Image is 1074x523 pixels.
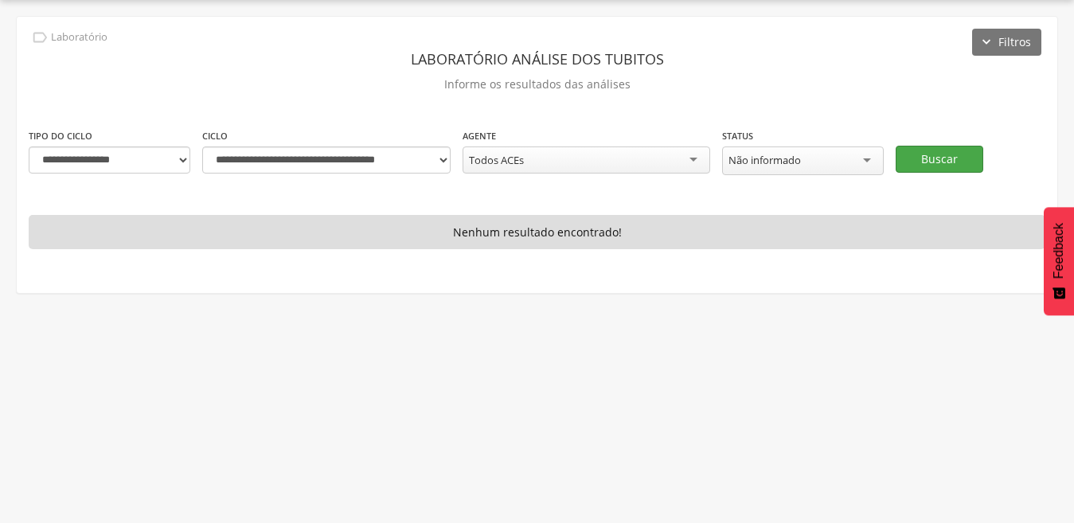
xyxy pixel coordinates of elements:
i:  [31,29,49,46]
span: Feedback [1052,223,1066,279]
p: Nenhum resultado encontrado! [29,215,1045,250]
header: Laboratório análise dos tubitos [29,45,1045,73]
label: Ciclo [202,130,228,142]
button: Filtros [972,29,1041,56]
div: Não informado [728,153,801,167]
button: Feedback - Mostrar pesquisa [1044,207,1074,315]
button: Buscar [896,146,983,173]
label: Tipo do ciclo [29,130,92,142]
label: Status [722,130,753,142]
p: Informe os resultados das análises [29,73,1045,96]
p: Laboratório [51,31,107,44]
div: Todos ACEs [469,153,524,167]
label: Agente [463,130,496,142]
